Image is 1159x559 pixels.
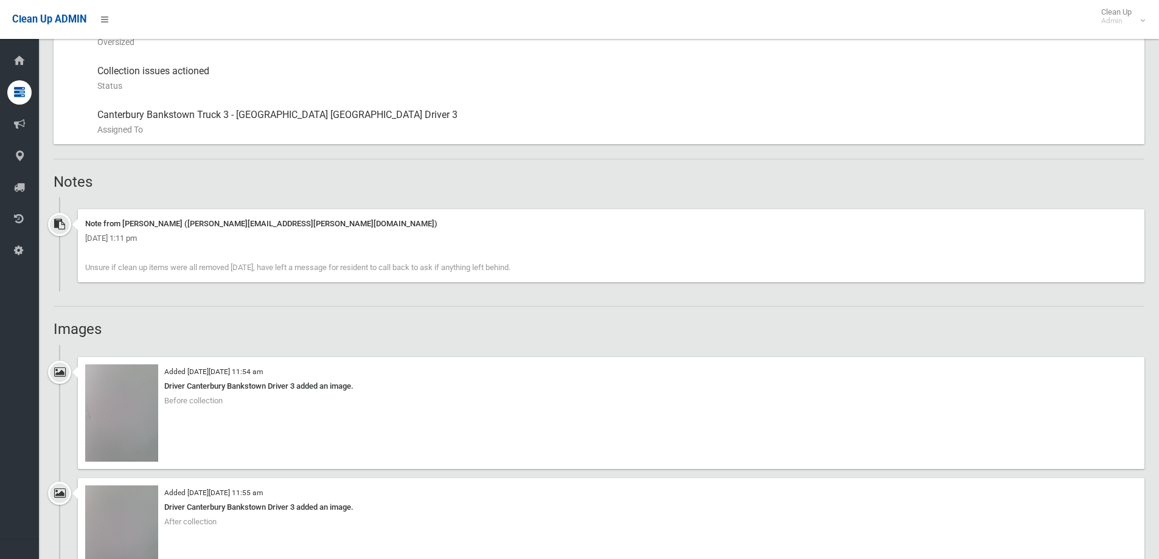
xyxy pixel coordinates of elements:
[97,100,1135,144] div: Canterbury Bankstown Truck 3 - [GEOGRAPHIC_DATA] [GEOGRAPHIC_DATA] Driver 3
[85,231,1137,246] div: [DATE] 1:11 pm
[85,379,1137,394] div: Driver Canterbury Bankstown Driver 3 added an image.
[97,35,1135,49] small: Oversized
[97,57,1135,100] div: Collection issues actioned
[85,500,1137,515] div: Driver Canterbury Bankstown Driver 3 added an image.
[12,13,86,25] span: Clean Up ADMIN
[54,174,1144,190] h2: Notes
[54,321,1144,337] h2: Images
[164,488,263,497] small: Added [DATE][DATE] 11:55 am
[164,396,223,405] span: Before collection
[1101,16,1132,26] small: Admin
[85,263,510,272] span: Unsure if clean up items were all removed [DATE], have left a message for resident to call back t...
[1095,7,1144,26] span: Clean Up
[97,122,1135,137] small: Assigned To
[85,217,1137,231] div: Note from [PERSON_NAME] ([PERSON_NAME][EMAIL_ADDRESS][PERSON_NAME][DOMAIN_NAME])
[97,78,1135,93] small: Status
[164,367,263,376] small: Added [DATE][DATE] 11:54 am
[164,517,217,526] span: After collection
[85,364,158,462] img: 2025-09-2511.54.127849479919912832479.jpg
